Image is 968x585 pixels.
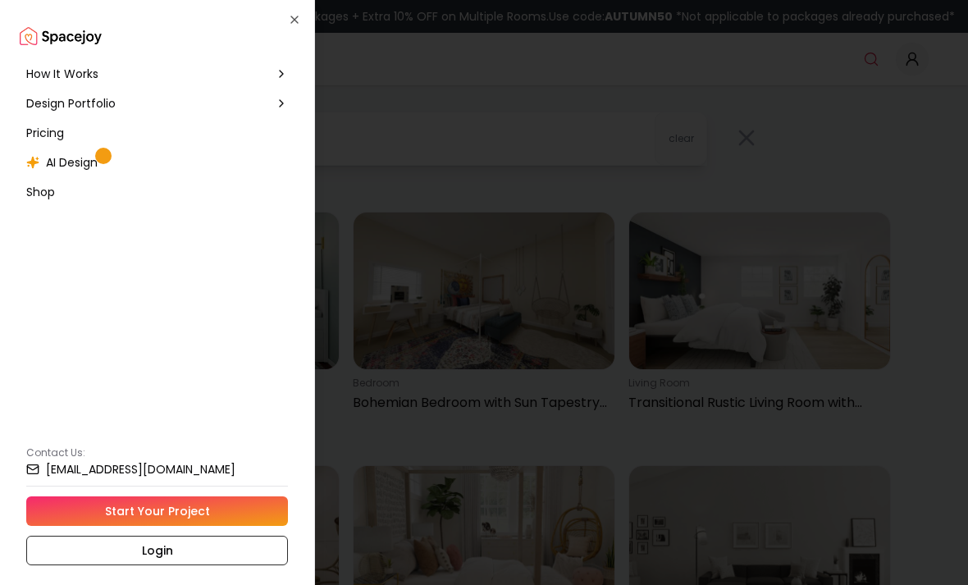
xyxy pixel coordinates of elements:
span: Design Portfolio [26,95,116,112]
span: Shop [26,184,55,200]
img: Spacejoy Logo [20,20,102,53]
a: Start Your Project [26,496,288,526]
span: How It Works [26,66,98,82]
small: [EMAIL_ADDRESS][DOMAIN_NAME] [46,464,235,475]
a: Login [26,536,288,565]
span: Pricing [26,125,64,141]
a: [EMAIL_ADDRESS][DOMAIN_NAME] [26,463,288,476]
a: Spacejoy [20,20,102,53]
span: AI Design [46,154,98,171]
p: Contact Us: [26,446,288,459]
